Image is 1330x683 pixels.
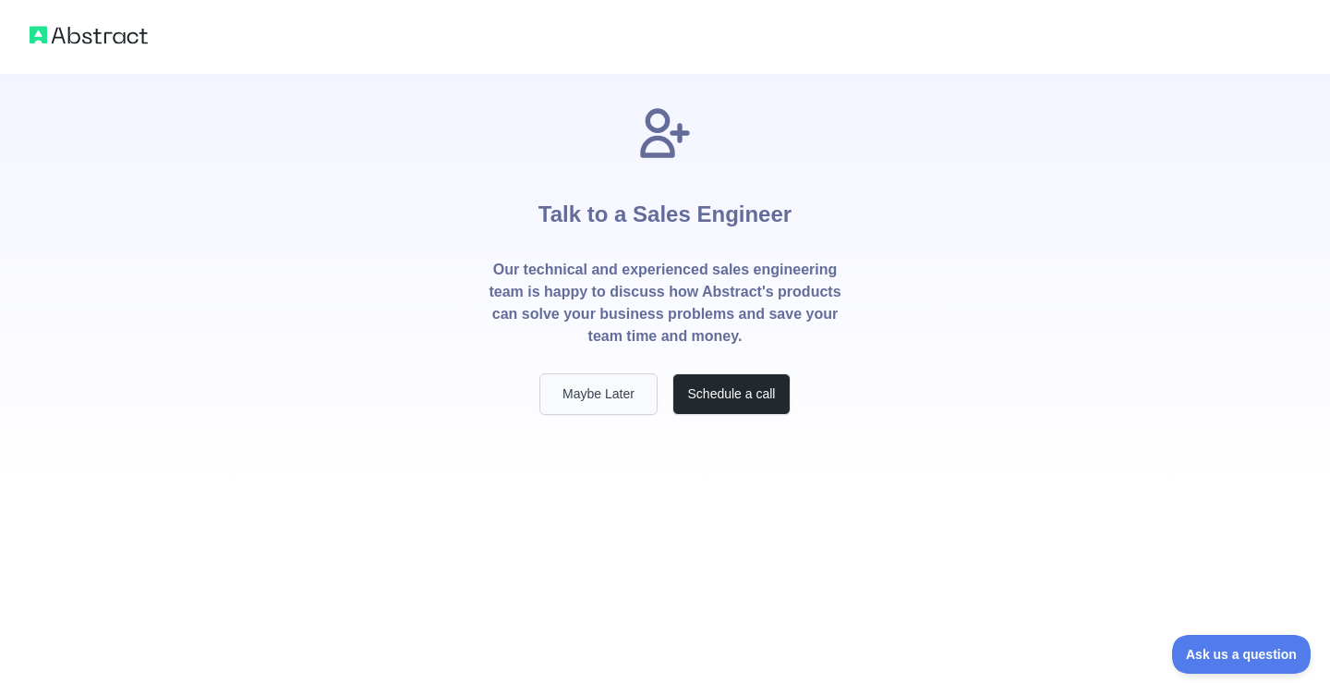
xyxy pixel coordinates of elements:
h1: Talk to a Sales Engineer [538,163,792,259]
button: Schedule a call [672,373,791,415]
button: Maybe Later [539,373,658,415]
img: Abstract logo [30,22,148,48]
p: Our technical and experienced sales engineering team is happy to discuss how Abstract's products ... [488,259,842,348]
iframe: Toggle Customer Support [1172,635,1312,674]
